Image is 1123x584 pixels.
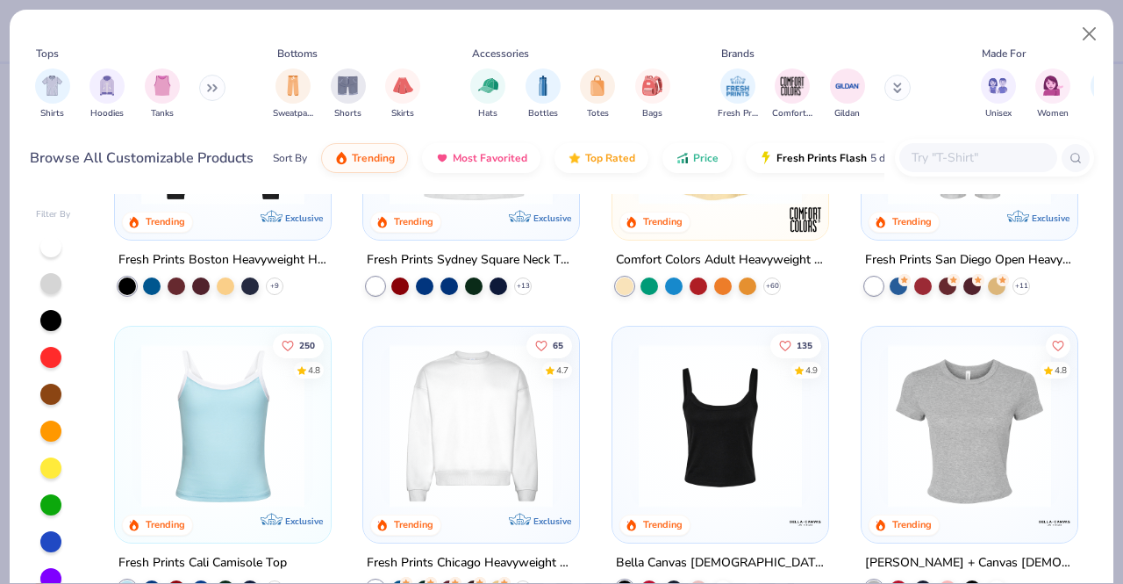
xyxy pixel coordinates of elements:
span: Exclusive [533,212,571,223]
img: Unisex Image [988,76,1008,96]
img: Women Image [1043,76,1063,96]
button: Top Rated [554,143,648,173]
button: Most Favorited [422,143,540,173]
img: aa15adeb-cc10-480b-b531-6e6e449d5067 [879,343,1060,507]
button: filter button [772,68,812,120]
div: Browse All Customizable Products [30,148,254,169]
span: Hats [478,107,497,120]
img: Bella + Canvas logo [788,504,823,539]
div: 4.7 [557,364,569,377]
span: + 60 [766,280,779,291]
img: a25d9891-da96-49f3-a35e-76288174bf3a [132,343,313,507]
img: 1358499d-a160-429c-9f1e-ad7a3dc244c9 [381,343,561,507]
div: filter for Hats [470,68,505,120]
span: Fresh Prints Flash [776,151,867,165]
div: 4.8 [308,364,320,377]
img: 029b8af0-80e6-406f-9fdc-fdf898547912 [630,41,811,205]
span: Totes [587,107,609,120]
div: Fresh Prints Chicago Heavyweight Crewneck [367,552,576,573]
span: Skirts [391,107,414,120]
button: Like [273,333,324,357]
button: filter button [89,68,125,120]
img: df5250ff-6f61-4206-a12c-24931b20f13c [879,41,1060,205]
span: + 11 [1014,280,1027,291]
div: filter for Bottles [526,68,561,120]
img: Skirts Image [393,76,413,96]
button: Like [770,333,821,357]
span: Price [693,151,719,165]
button: Trending [321,143,408,173]
button: Fresh Prints Flash5 day delivery [746,143,948,173]
img: Totes Image [588,76,607,96]
button: filter button [470,68,505,120]
button: filter button [273,68,313,120]
div: [PERSON_NAME] + Canvas [DEMOGRAPHIC_DATA]' Micro Ribbed Baby Tee [865,552,1074,573]
img: trending.gif [334,151,348,165]
span: Tanks [151,107,174,120]
div: filter for Totes [580,68,615,120]
img: Gildan Image [834,73,861,99]
span: Women [1037,107,1069,120]
div: Fresh Prints Boston Heavyweight Hoodie [118,249,327,270]
img: 61d0f7fa-d448-414b-acbf-5d07f88334cb [312,343,493,507]
button: filter button [830,68,865,120]
div: Filter By [36,208,71,221]
span: Exclusive [284,515,322,526]
img: Shorts Image [338,76,358,96]
button: filter button [635,68,670,120]
div: Made For [982,46,1026,61]
span: Bags [642,107,662,120]
img: most_fav.gif [435,151,449,165]
span: Top Rated [585,151,635,165]
div: Accessories [472,46,529,61]
img: Hats Image [478,76,498,96]
span: Shirts [40,107,64,120]
span: Shorts [334,107,361,120]
button: filter button [526,68,561,120]
span: Sweatpants [273,107,313,120]
button: filter button [580,68,615,120]
div: Comfort Colors Adult Heavyweight T-Shirt [616,249,825,270]
span: 5 day delivery [870,148,935,169]
img: 91acfc32-fd48-4d6b-bdad-a4c1a30ac3fc [132,41,313,205]
img: Bella + Canvas logo [1037,504,1072,539]
div: Bottoms [277,46,318,61]
span: 135 [797,341,812,350]
button: filter button [35,68,70,120]
div: filter for Shorts [331,68,366,120]
img: Sweatpants Image [283,76,303,96]
div: filter for Skirts [385,68,420,120]
button: filter button [331,68,366,120]
button: Price [662,143,732,173]
span: + 9 [270,280,279,291]
div: Fresh Prints San Diego Open Heavyweight Sweatpants [865,249,1074,270]
button: Like [527,333,573,357]
div: filter for Tanks [145,68,180,120]
span: Exclusive [1032,212,1069,223]
div: Tops [36,46,59,61]
img: TopRated.gif [568,151,582,165]
img: Bags Image [642,76,662,96]
img: Bottles Image [533,76,553,96]
div: Sort By [273,150,307,166]
img: 94a2aa95-cd2b-4983-969b-ecd512716e9a [381,41,561,205]
span: Unisex [985,107,1012,120]
div: filter for Shirts [35,68,70,120]
button: filter button [385,68,420,120]
button: Close [1073,18,1106,51]
div: filter for Comfort Colors [772,68,812,120]
span: Exclusive [533,515,571,526]
img: Comfort Colors Image [779,73,805,99]
div: filter for Hoodies [89,68,125,120]
button: Like [1046,333,1070,357]
span: + 13 [517,280,530,291]
div: filter for Women [1035,68,1070,120]
img: Tanks Image [153,76,172,96]
span: Comfort Colors [772,107,812,120]
span: Exclusive [284,212,322,223]
button: filter button [145,68,180,120]
div: 4.9 [805,364,818,377]
span: Most Favorited [453,151,527,165]
div: filter for Gildan [830,68,865,120]
img: 8af284bf-0d00-45ea-9003-ce4b9a3194ad [630,343,811,507]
